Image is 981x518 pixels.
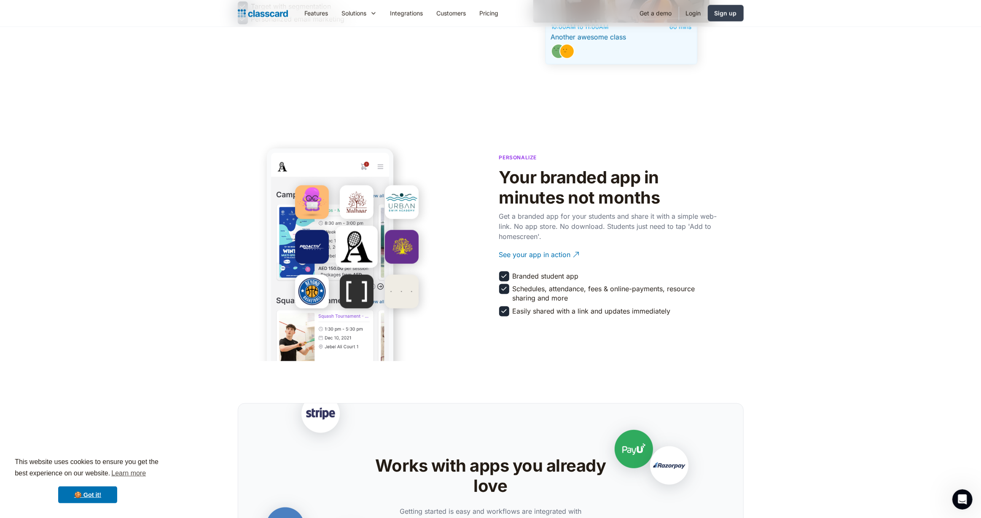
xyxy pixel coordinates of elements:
[708,5,744,21] a: Sign up
[342,9,367,18] div: Solutions
[627,426,711,510] img: Razorpay Logo
[499,167,718,208] h2: Your branded app in minutes not months
[473,4,505,23] a: Pricing
[551,32,692,42] div: Another awesome class
[58,486,117,503] a: dismiss cookie message
[298,4,335,23] a: Features
[238,8,288,19] a: Logo
[15,457,161,480] span: This website uses cookies to ensure you get the best experience on our website.
[384,4,430,23] a: Integrations
[633,4,679,23] a: Get a demo
[7,449,169,511] div: cookieconsent
[267,149,393,403] img: Student App Mock
[513,271,579,281] div: Branded student app
[499,211,718,242] p: Get a branded app for your students and share it with a simple web-link. No app store. No downloa...
[715,9,737,18] div: Sign up
[499,243,571,260] div: See your app in action
[430,4,473,23] a: Customers
[513,306,671,316] div: Easily shared with a link and updates immediately
[278,374,363,459] img: Stripe Logo
[513,284,717,303] div: Schedules, attendance, fees & online-payments, resource sharing and more
[335,4,384,23] div: Solutions
[110,467,147,480] a: learn more about cookies
[952,489,973,510] iframe: Intercom live chat
[499,153,537,161] p: Personalize
[499,243,718,266] a: See your app in action
[357,456,624,497] h2: Works with apps you already love
[591,409,676,494] img: PayU logo
[679,4,708,23] a: Login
